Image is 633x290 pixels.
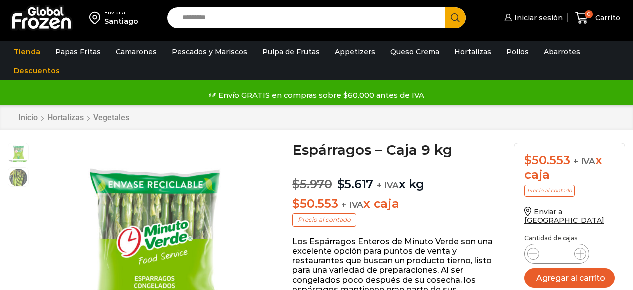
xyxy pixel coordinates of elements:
span: esparragos [8,168,28,188]
a: Abarrotes [539,42,585,61]
a: Vegetales [93,113,130,122]
bdi: 5.617 [337,177,374,191]
bdi: 5.970 [292,177,332,191]
a: 0 Carrito [573,6,623,30]
input: Product quantity [547,247,566,261]
p: Precio al contado [524,185,575,197]
bdi: 50.553 [524,153,570,167]
button: Search button [445,7,466,28]
span: $ [337,177,345,191]
span: + IVA [573,156,595,166]
h1: Espárragos – Caja 9 kg [292,143,499,157]
p: x kg [292,167,499,192]
a: Papas Fritas [50,42,106,61]
a: Hortalizas [449,42,496,61]
a: Inicio [18,113,38,122]
span: esparragos [8,143,28,163]
img: address-field-icon.svg [89,9,104,26]
span: Iniciar sesión [512,13,563,23]
p: x caja [292,197,499,211]
a: Iniciar sesión [502,8,563,28]
bdi: 50.553 [292,196,338,211]
a: Descuentos [9,61,65,80]
a: Appetizers [330,42,380,61]
div: x caja [524,153,615,182]
a: Pulpa de Frutas [257,42,325,61]
span: + IVA [377,180,399,190]
a: Queso Crema [385,42,444,61]
span: $ [292,177,300,191]
div: Enviar a [104,9,138,16]
a: Tienda [9,42,45,61]
p: Cantidad de cajas [524,235,615,242]
span: Carrito [593,13,620,23]
a: Hortalizas [47,113,84,122]
a: Camarones [111,42,162,61]
span: $ [292,196,300,211]
nav: Breadcrumb [18,113,130,122]
a: Enviar a [GEOGRAPHIC_DATA] [524,207,604,225]
p: Precio al contado [292,213,356,226]
a: Pescados y Mariscos [167,42,252,61]
button: Agregar al carrito [524,268,615,288]
div: Santiago [104,16,138,26]
a: Pollos [501,42,534,61]
span: + IVA [341,200,363,210]
span: $ [524,153,532,167]
span: 0 [585,10,593,18]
